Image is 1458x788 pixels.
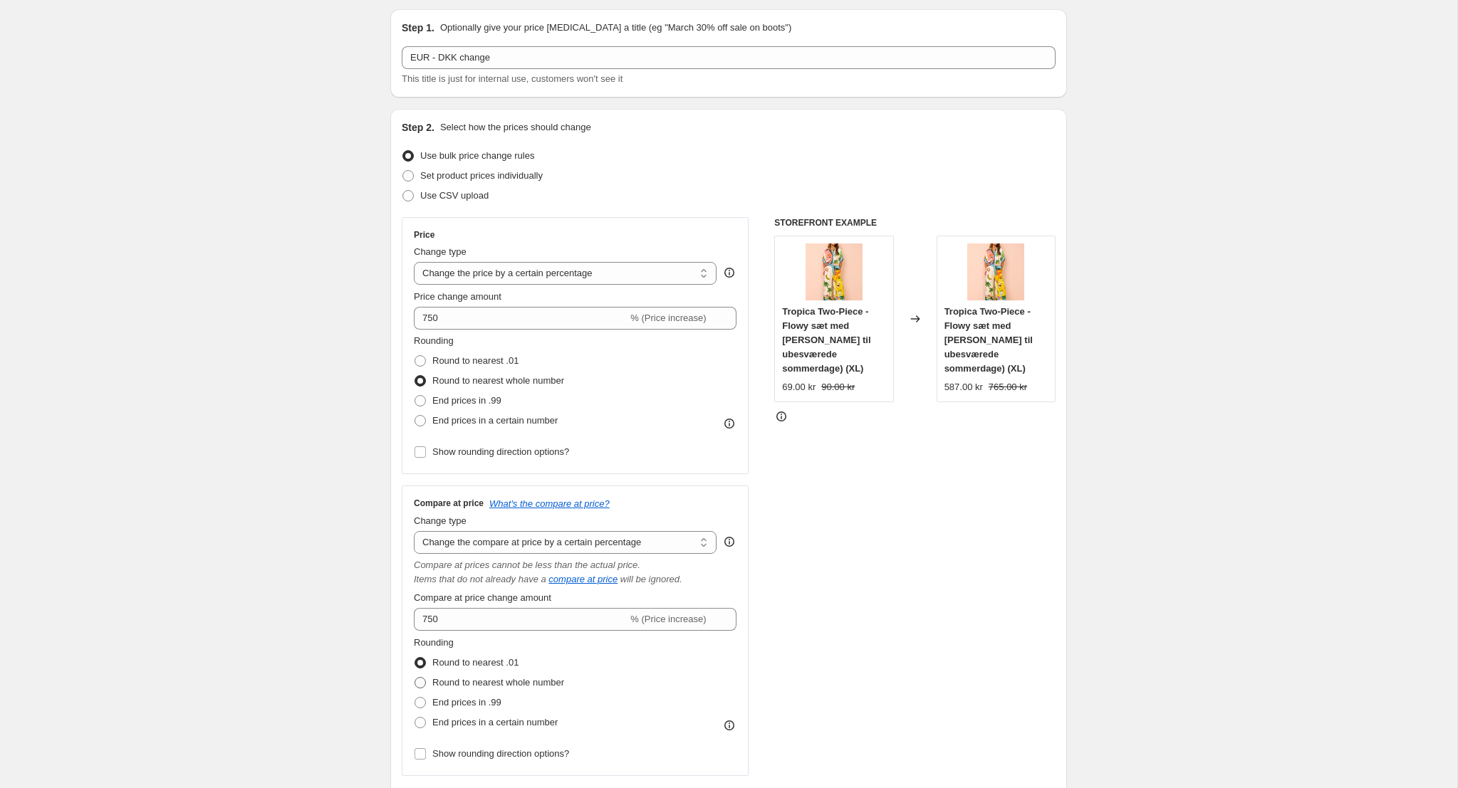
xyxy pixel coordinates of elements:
i: Compare at prices cannot be less than the actual price. [414,560,640,570]
p: Optionally give your price [MEDICAL_DATA] a title (eg "March 30% off sale on boots") [440,21,791,35]
span: % (Price increase) [630,614,706,624]
span: End prices in a certain number [432,717,558,727]
h6: STOREFRONT EXAMPLE [774,217,1056,228]
span: End prices in a certain number [432,415,558,426]
h2: Step 1. [402,21,434,35]
span: Price change amount [414,291,501,302]
div: help [722,266,736,280]
span: Round to nearest .01 [432,355,519,366]
span: Round to nearest whole number [432,677,564,688]
button: What's the compare at price? [489,498,610,509]
h3: Compare at price [414,498,484,509]
span: Set product prices individually [420,170,543,181]
span: Use CSV upload [420,190,489,201]
span: Change type [414,515,467,526]
div: help [722,535,736,549]
span: Tropica Two-Piece - Flowy sæt med [PERSON_NAME] til ubesværede sommerdage) (XL) [944,306,1033,374]
h3: Price [414,229,434,241]
span: Round to nearest .01 [432,657,519,668]
strike: 90.00 kr [821,380,855,394]
strike: 765.00 kr [989,380,1027,394]
img: O1CN019nzbIg1ZzsTdkZURK__2211169913266-0-cib_1_80x.jpg [806,243,863,300]
button: compare at price [548,574,618,584]
span: Rounding [414,637,454,648]
img: O1CN019nzbIg1ZzsTdkZURK__2211169913266-0-cib_1_80x.jpg [967,243,1024,300]
span: Tropica Two-Piece - Flowy sæt med [PERSON_NAME] til ubesværede sommerdage) (XL) [782,306,870,374]
div: 587.00 kr [944,380,983,394]
span: Rounding [414,335,454,346]
span: This title is just for internal use, customers won't see it [402,73,623,84]
input: -15 [414,608,628,631]
h2: Step 2. [402,120,434,135]
span: Change type [414,246,467,257]
i: will be ignored. [620,574,682,584]
span: % (Price increase) [630,312,706,323]
input: 30% off holiday sale [402,46,1056,69]
span: Show rounding direction options? [432,748,569,759]
p: Select how the prices should change [440,120,591,135]
span: Show rounding direction options? [432,446,569,457]
div: 69.00 kr [782,380,816,394]
span: Use bulk price change rules [420,150,534,161]
span: End prices in .99 [432,697,501,708]
i: Items that do not already have a [414,574,546,584]
input: -15 [414,307,628,330]
span: Compare at price change amount [414,592,551,603]
span: Round to nearest whole number [432,375,564,386]
span: End prices in .99 [432,395,501,406]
